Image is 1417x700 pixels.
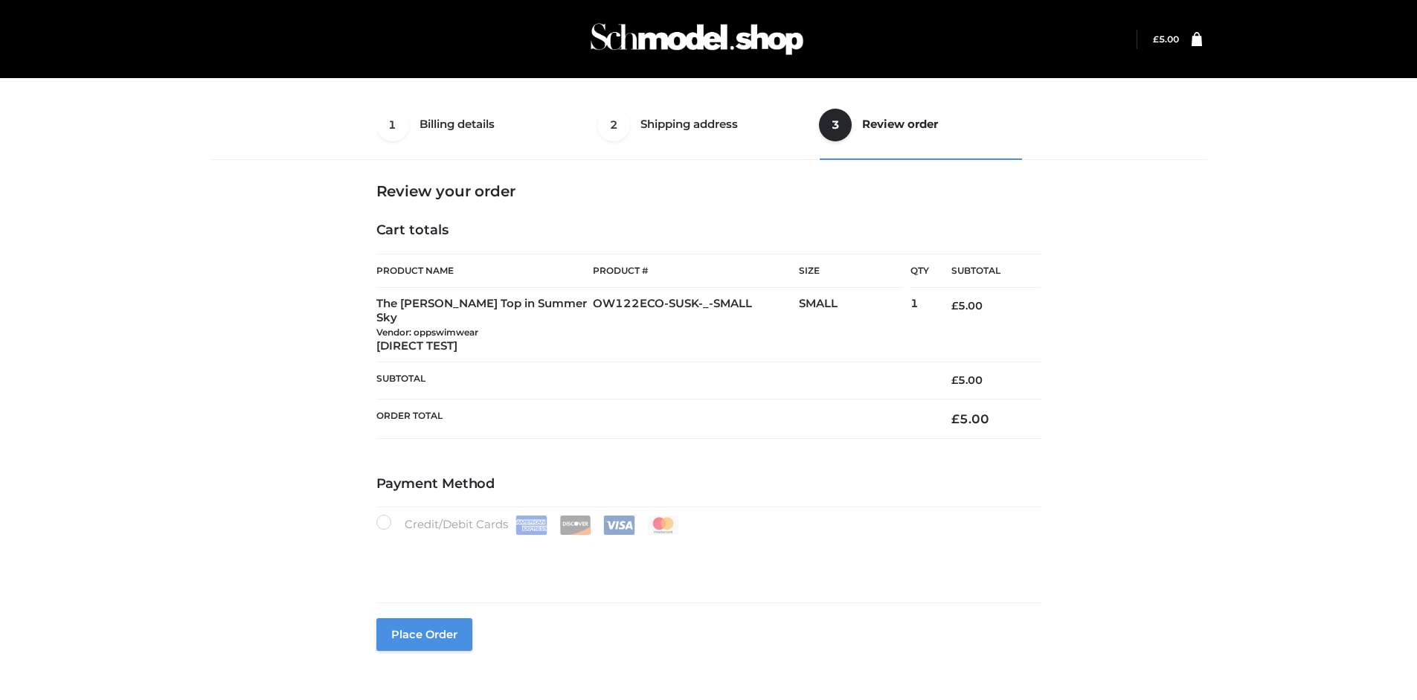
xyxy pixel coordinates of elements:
td: The [PERSON_NAME] Top in Summer Sky [DIRECT TEST] [376,288,594,362]
h4: Payment Method [376,476,1041,492]
bdi: 5.00 [951,411,989,426]
th: Product # [593,254,799,288]
iframe: Secure payment input frame [373,532,1038,586]
label: Credit/Debit Cards [376,515,681,535]
span: £ [951,299,958,312]
th: Product Name [376,254,594,288]
h3: Review your order [376,182,1041,200]
img: Discover [559,516,591,535]
img: Schmodel Admin 964 [585,10,809,68]
span: £ [1153,33,1159,45]
span: £ [951,373,958,387]
small: Vendor: oppswimwear [376,327,478,338]
th: Qty [910,254,929,288]
th: Size [799,254,903,288]
td: 1 [910,288,929,362]
bdi: 5.00 [951,299,983,312]
img: Amex [515,516,547,535]
bdi: 5.00 [951,373,983,387]
a: £5.00 [1153,33,1179,45]
td: OW122ECO-SUSK-_-SMALL [593,288,799,362]
span: £ [951,411,960,426]
th: Subtotal [929,254,1041,288]
td: SMALL [799,288,910,362]
h4: Cart totals [376,222,1041,239]
img: Visa [603,516,635,535]
button: Place order [376,618,472,651]
bdi: 5.00 [1153,33,1179,45]
img: Mastercard [647,516,679,535]
th: Order Total [376,399,930,438]
th: Subtotal [376,362,930,399]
